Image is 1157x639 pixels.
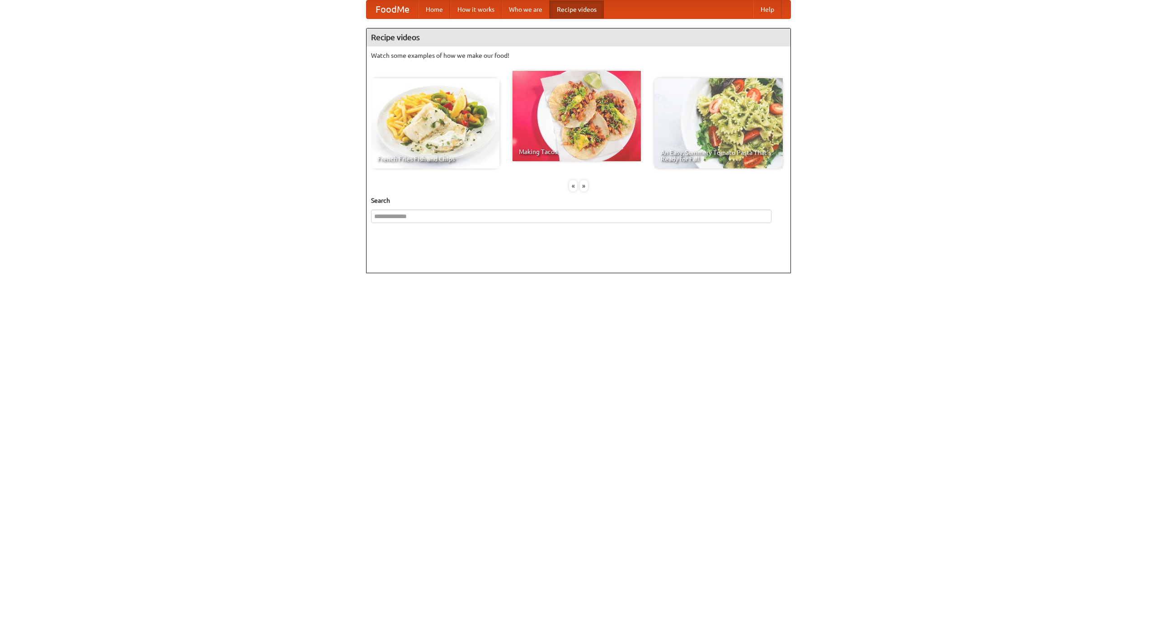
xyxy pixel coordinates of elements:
[367,0,419,19] a: FoodMe
[580,180,588,191] div: »
[377,156,493,162] span: French Fries Fish and Chips
[550,0,604,19] a: Recipe videos
[569,180,577,191] div: «
[371,51,786,60] p: Watch some examples of how we make our food!
[661,149,776,162] span: An Easy, Summery Tomato Pasta That's Ready for Fall
[502,0,550,19] a: Who we are
[654,78,783,168] a: An Easy, Summery Tomato Pasta That's Ready for Fall
[371,78,499,168] a: French Fries Fish and Chips
[371,196,786,205] h5: Search
[367,28,790,47] h4: Recipe videos
[513,71,641,161] a: Making Tacos
[519,149,635,155] span: Making Tacos
[419,0,450,19] a: Home
[450,0,502,19] a: How it works
[753,0,781,19] a: Help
